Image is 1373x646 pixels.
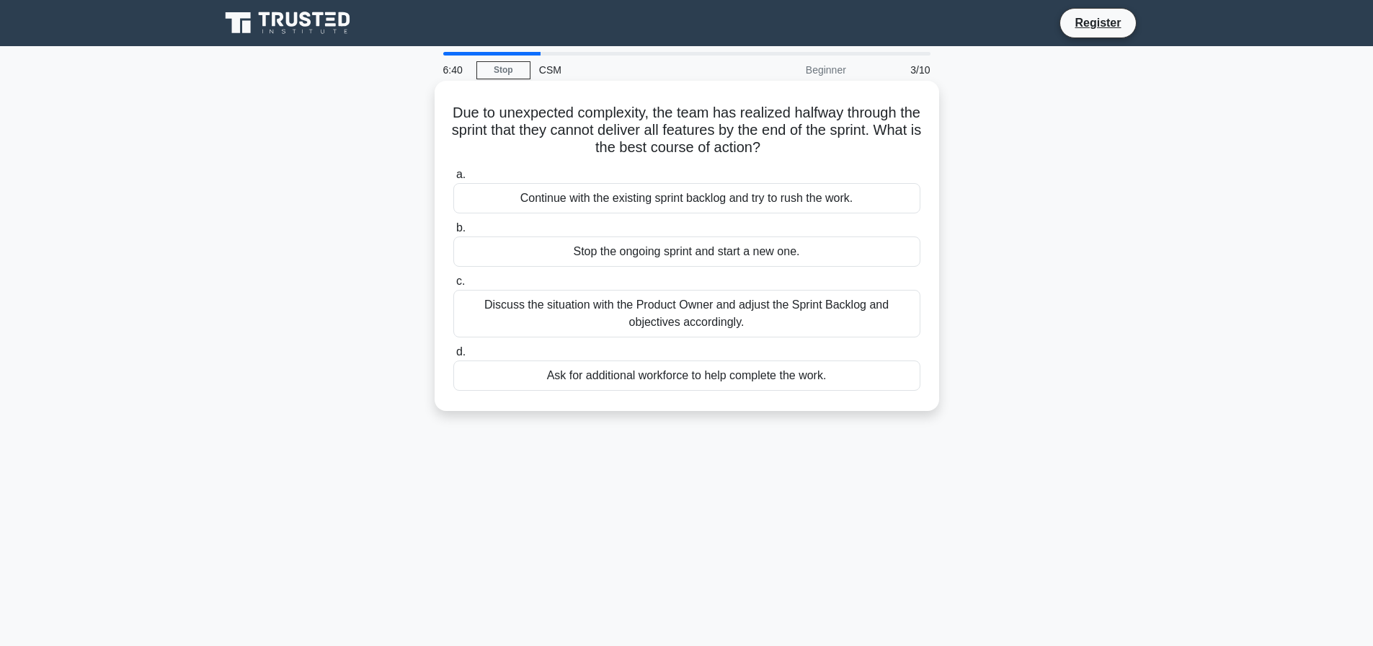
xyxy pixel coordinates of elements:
[453,290,920,337] div: Discuss the situation with the Product Owner and adjust the Sprint Backlog and objectives accordi...
[530,56,729,84] div: CSM
[855,56,939,84] div: 3/10
[456,221,466,234] span: b.
[453,236,920,267] div: Stop the ongoing sprint and start a new one.
[435,56,476,84] div: 6:40
[476,61,530,79] a: Stop
[456,168,466,180] span: a.
[729,56,855,84] div: Beginner
[453,360,920,391] div: Ask for additional workforce to help complete the work.
[456,275,465,287] span: c.
[453,183,920,213] div: Continue with the existing sprint backlog and try to rush the work.
[452,104,922,157] h5: Due to unexpected complexity, the team has realized halfway through the sprint that they cannot d...
[456,345,466,358] span: d.
[1066,14,1129,32] a: Register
